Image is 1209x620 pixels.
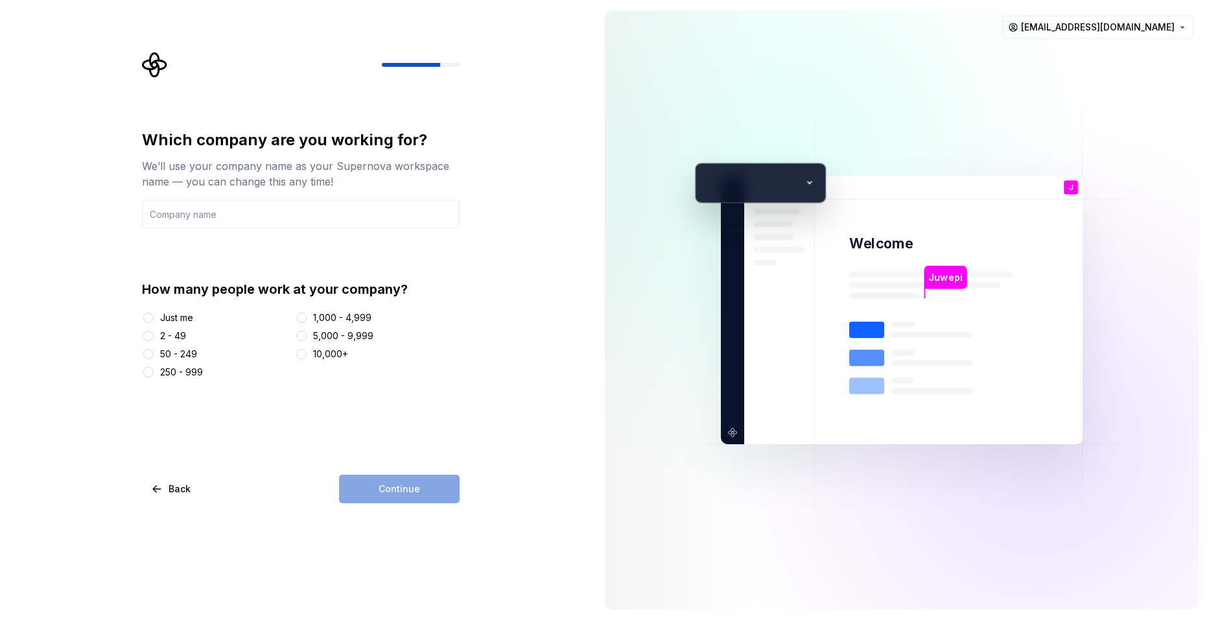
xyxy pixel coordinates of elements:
div: How many people work at your company? [142,280,460,298]
input: Company name [142,200,460,228]
span: Back [169,483,191,495]
button: Back [142,475,202,503]
div: Which company are you working for? [142,130,460,150]
div: Just me [160,311,193,324]
div: 2 - 49 [160,329,186,342]
div: 1,000 - 4,999 [313,311,371,324]
button: [EMAIL_ADDRESS][DOMAIN_NAME] [1002,16,1193,39]
div: 10,000+ [313,348,348,361]
div: 250 - 999 [160,366,203,379]
svg: Supernova Logo [142,52,168,78]
div: We’ll use your company name as your Supernova workspace name — you can change this any time! [142,158,460,189]
span: [EMAIL_ADDRESS][DOMAIN_NAME] [1021,21,1175,34]
p: J [1069,184,1073,191]
p: Juwepi [928,270,962,285]
p: Welcome [849,234,913,253]
div: 5,000 - 9,999 [313,329,373,342]
div: 50 - 249 [160,348,197,361]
